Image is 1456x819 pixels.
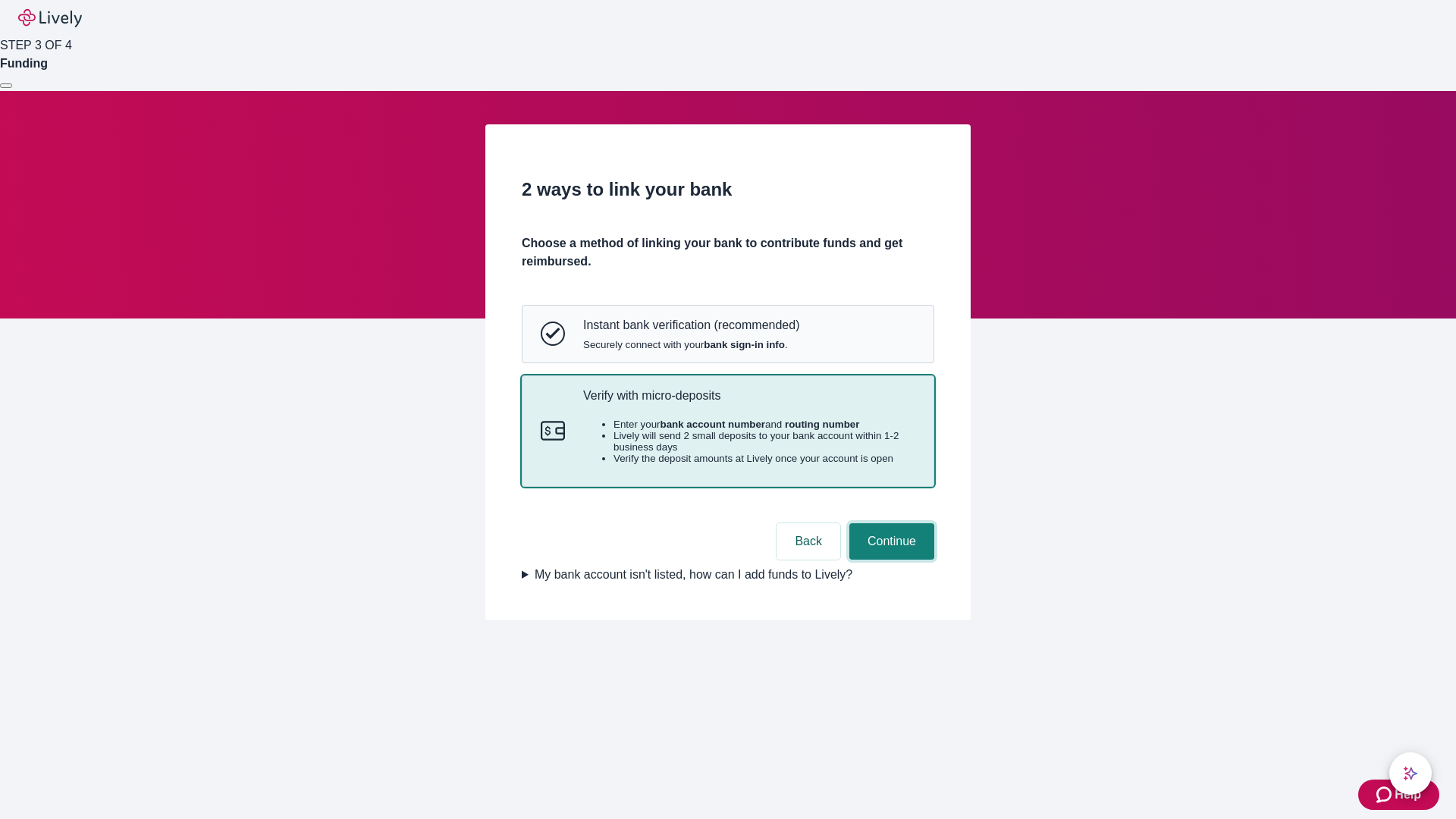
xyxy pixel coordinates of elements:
p: Verify with micro-deposits [583,388,915,403]
svg: Micro-deposits [541,419,565,443]
button: chat [1389,752,1432,795]
button: Continue [849,523,934,560]
summary: My bank account isn't listed, how can I add funds to Lively? [522,566,934,584]
button: Back [777,523,840,560]
button: Instant bank verificationInstant bank verification (recommended)Securely connect with yourbank si... [522,306,934,362]
h4: Choose a method of linking your bank to contribute funds and get reimbursed. [522,234,934,271]
span: Securely connect with your . [583,339,799,350]
button: Zendesk support iconHelp [1358,780,1439,810]
svg: Instant bank verification [541,322,565,346]
p: Instant bank verification (recommended) [583,318,799,332]
svg: Zendesk support icon [1376,786,1395,804]
button: Micro-depositsVerify with micro-depositsEnter yourbank account numberand routing numberLively wil... [522,376,934,487]
li: Lively will send 2 small deposits to your bank account within 1-2 business days [613,430,915,453]
strong: routing number [785,419,859,430]
strong: bank sign-in info [704,339,785,350]
span: Help [1395,786,1421,804]
li: Verify the deposit amounts at Lively once your account is open [613,453,915,464]
strong: bank account number [661,419,766,430]
h2: 2 ways to link your bank [522,176,934,203]
img: Lively [18,9,82,27]
svg: Lively AI Assistant [1403,766,1418,781]
li: Enter your and [613,419,915,430]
